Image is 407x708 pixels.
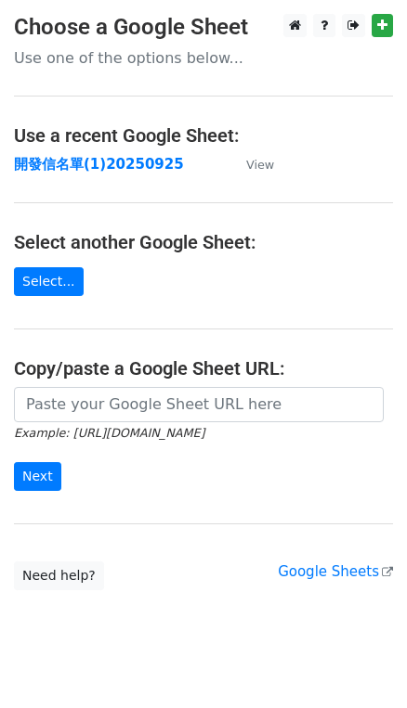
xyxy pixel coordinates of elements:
input: Next [14,462,61,491]
h4: Select another Google Sheet: [14,231,393,253]
a: Google Sheets [278,563,393,580]
input: Paste your Google Sheet URL here [14,387,384,422]
a: Need help? [14,561,104,590]
a: 開發信名單(1)20250925 [14,156,184,173]
p: Use one of the options below... [14,48,393,68]
h3: Choose a Google Sheet [14,14,393,41]
small: View [246,158,274,172]
a: Select... [14,267,84,296]
h4: Use a recent Google Sheet: [14,124,393,147]
h4: Copy/paste a Google Sheet URL: [14,357,393,380]
small: Example: [URL][DOMAIN_NAME] [14,426,204,440]
a: View [228,156,274,173]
